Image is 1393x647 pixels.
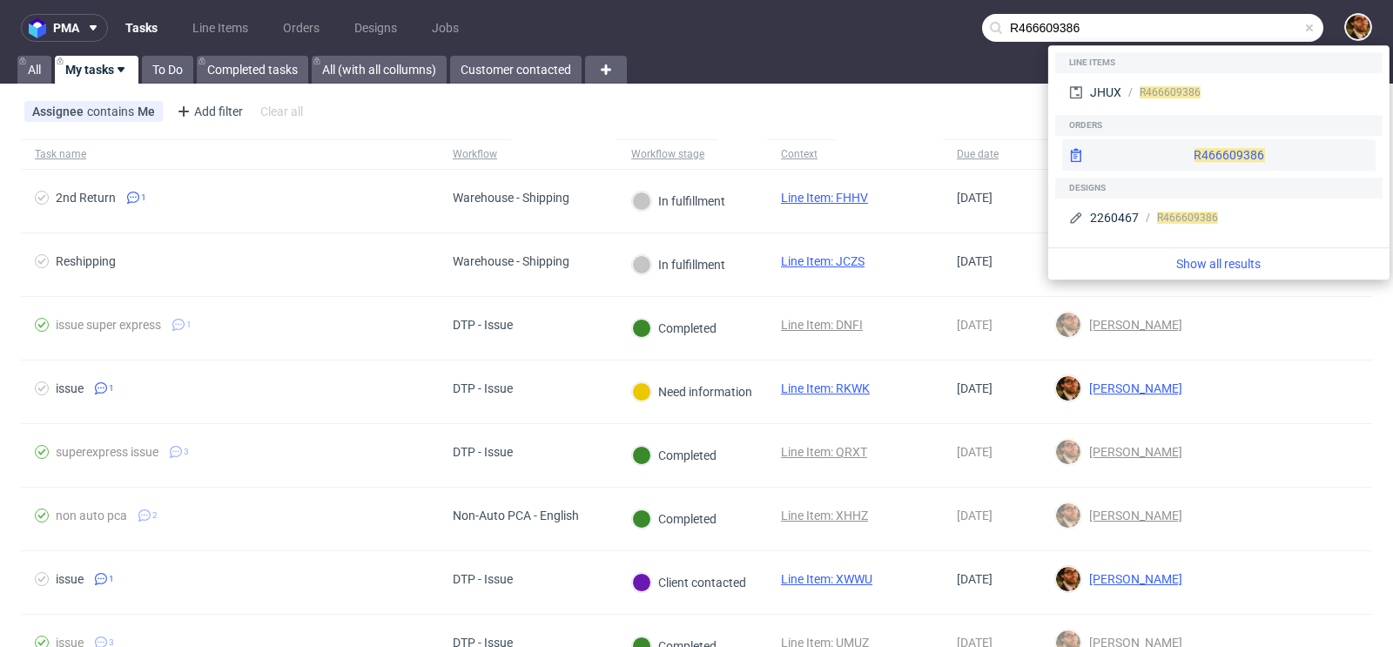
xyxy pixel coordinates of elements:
[170,98,246,125] div: Add filter
[1056,567,1080,591] img: Matteo Corsico
[1056,313,1080,337] img: Matteo Corsico
[1056,440,1080,464] img: Matteo Corsico
[1082,381,1182,395] span: [PERSON_NAME]
[53,22,79,34] span: pma
[957,509,993,522] span: [DATE]
[781,147,823,161] div: Context
[56,509,127,522] div: non auto pca
[1082,572,1182,586] span: [PERSON_NAME]
[182,14,259,42] a: Line Items
[781,318,863,332] a: Line Item: DNFI
[1055,178,1383,199] div: Designs
[138,104,155,118] div: Me
[35,147,425,162] span: Task name
[186,318,192,332] span: 1
[450,56,582,84] a: Customer contacted
[1056,376,1080,401] img: Matteo Corsico
[453,445,513,459] div: DTP - Issue
[56,191,116,205] div: 2nd Return
[632,319,717,338] div: Completed
[453,254,569,268] div: Warehouse - Shipping
[56,445,158,459] div: superexpress issue
[632,192,725,211] div: In fulfillment
[1140,86,1201,98] span: R466609386
[56,572,84,586] div: issue
[453,509,579,522] div: Non-Auto PCA - English
[184,445,189,459] span: 3
[781,381,870,395] a: Line Item: RKWK
[141,191,146,205] span: 1
[957,254,993,268] span: [DATE]
[1090,209,1139,226] div: 2260467
[632,255,725,274] div: In fulfillment
[109,572,114,586] span: 1
[21,14,108,42] button: pma
[197,56,308,84] a: Completed tasks
[56,381,84,395] div: issue
[781,572,872,586] a: Line Item: XWWU
[453,191,569,205] div: Warehouse - Shipping
[957,445,993,459] span: [DATE]
[453,147,497,161] div: Workflow
[632,446,717,465] div: Completed
[957,381,993,395] span: [DATE]
[1082,509,1182,522] span: [PERSON_NAME]
[142,56,193,84] a: To Do
[1346,15,1370,39] img: Matteo Corsico
[17,56,51,84] a: All
[1157,212,1218,224] span: R466609386
[781,254,865,268] a: Line Item: JCZS
[273,14,330,42] a: Orders
[115,14,168,42] a: Tasks
[957,191,993,205] span: [DATE]
[632,509,717,529] div: Completed
[1056,503,1080,528] img: Matteo Corsico
[344,14,407,42] a: Designs
[957,318,993,332] span: [DATE]
[1055,115,1383,136] div: Orders
[32,104,87,118] span: Assignee
[781,445,867,459] a: Line Item: QRXT
[453,572,513,586] div: DTP - Issue
[152,509,158,522] span: 2
[1055,255,1383,273] a: Show all results
[109,381,114,395] span: 1
[56,254,116,268] div: Reshipping
[631,147,704,161] div: Workflow stage
[957,147,1026,162] span: Due date
[632,573,746,592] div: Client contacted
[87,104,138,118] span: contains
[957,572,993,586] span: [DATE]
[1082,445,1182,459] span: [PERSON_NAME]
[632,382,752,401] div: Need information
[55,56,138,84] a: My tasks
[29,18,53,38] img: logo
[1082,318,1182,332] span: [PERSON_NAME]
[56,318,161,332] div: issue super express
[1194,148,1264,162] span: R466609386
[1055,52,1383,73] div: Line items
[453,318,513,332] div: DTP - Issue
[781,191,868,205] a: Line Item: FHHV
[453,381,513,395] div: DTP - Issue
[312,56,447,84] a: All (with all collumns)
[1090,84,1121,101] div: JHUX
[257,99,306,124] div: Clear all
[781,509,868,522] a: Line Item: XHHZ
[421,14,469,42] a: Jobs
